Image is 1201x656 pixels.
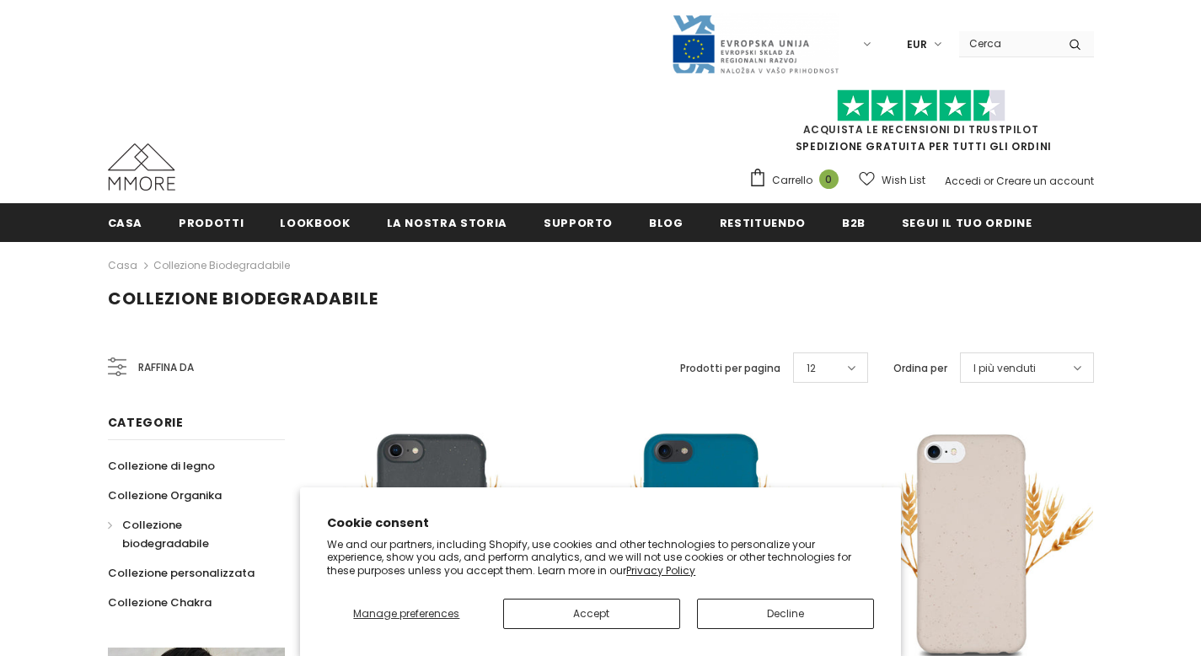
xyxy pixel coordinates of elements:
[907,36,927,53] span: EUR
[327,538,874,578] p: We and our partners, including Shopify, use cookies and other technologies to personalize your ex...
[544,203,613,241] a: supporto
[327,514,874,532] h2: Cookie consent
[387,203,507,241] a: La nostra storia
[697,599,874,629] button: Decline
[819,169,839,189] span: 0
[902,203,1032,241] a: Segui il tuo ordine
[108,487,222,503] span: Collezione Organika
[108,215,143,231] span: Casa
[680,360,780,377] label: Prodotti per pagina
[108,565,255,581] span: Collezione personalizzata
[108,203,143,241] a: Casa
[108,287,378,310] span: Collezione biodegradabile
[108,594,212,610] span: Collezione Chakra
[108,481,222,510] a: Collezione Organika
[748,97,1094,153] span: SPEDIZIONE GRATUITA PER TUTTI GLI ORDINI
[973,360,1036,377] span: I più venduti
[387,215,507,231] span: La nostra storia
[108,143,175,191] img: Casi MMORE
[179,215,244,231] span: Prodotti
[671,13,839,75] img: Javni Razpis
[803,122,1039,137] a: Acquista le recensioni di TrustPilot
[280,215,350,231] span: Lookbook
[153,258,290,272] a: Collezione biodegradabile
[280,203,350,241] a: Lookbook
[945,174,981,188] a: Accedi
[138,358,194,377] span: Raffina da
[108,588,212,617] a: Collezione Chakra
[882,172,925,189] span: Wish List
[626,563,695,578] a: Privacy Policy
[327,599,485,629] button: Manage preferences
[748,168,847,193] a: Carrello 0
[108,458,215,474] span: Collezione di legno
[720,203,806,241] a: Restituendo
[108,451,215,481] a: Collezione di legno
[720,215,806,231] span: Restituendo
[807,360,816,377] span: 12
[902,215,1032,231] span: Segui il tuo ordine
[772,172,812,189] span: Carrello
[842,215,866,231] span: B2B
[671,36,839,51] a: Javni Razpis
[503,599,680,629] button: Accept
[996,174,1094,188] a: Creare un account
[859,165,925,195] a: Wish List
[108,414,184,431] span: Categorie
[108,558,255,588] a: Collezione personalizzata
[108,255,137,276] a: Casa
[353,606,459,621] span: Manage preferences
[837,89,1005,122] img: Fidati di Pilot Stars
[179,203,244,241] a: Prodotti
[649,215,684,231] span: Blog
[984,174,994,188] span: or
[649,203,684,241] a: Blog
[108,510,266,558] a: Collezione biodegradabile
[842,203,866,241] a: B2B
[959,31,1056,56] input: Search Site
[544,215,613,231] span: supporto
[122,517,209,551] span: Collezione biodegradabile
[893,360,947,377] label: Ordina per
